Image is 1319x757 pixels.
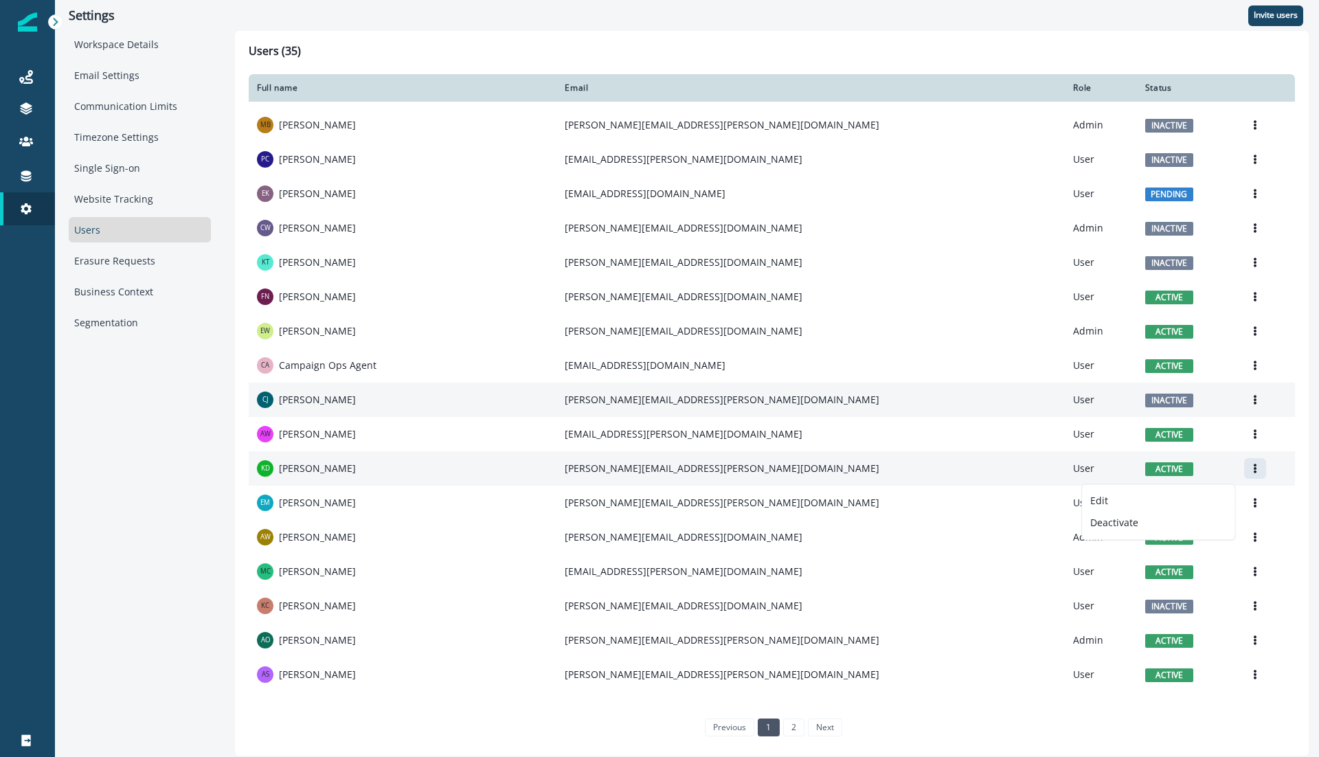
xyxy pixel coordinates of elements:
[1065,554,1136,589] td: User
[1065,383,1136,417] td: User
[262,671,269,678] div: Aarushi Sawhney
[556,108,1065,142] td: [PERSON_NAME][EMAIL_ADDRESS][PERSON_NAME][DOMAIN_NAME]
[1065,348,1136,383] td: User
[260,534,271,541] div: Alicia Wilson
[1145,600,1193,613] span: inactive
[1145,222,1193,236] span: inactive
[1065,589,1136,623] td: User
[556,486,1065,520] td: [PERSON_NAME][EMAIL_ADDRESS][PERSON_NAME][DOMAIN_NAME]
[279,187,356,201] p: [PERSON_NAME]
[556,177,1065,211] td: [EMAIL_ADDRESS][DOMAIN_NAME]
[1073,82,1128,93] div: Role
[279,290,356,304] p: [PERSON_NAME]
[261,362,269,369] div: Campaign Ops Agent
[69,124,211,150] div: Timezone Settings
[1145,428,1193,442] span: active
[279,668,356,681] p: [PERSON_NAME]
[556,245,1065,280] td: [PERSON_NAME][EMAIL_ADDRESS][DOMAIN_NAME]
[260,568,271,575] div: Mei Chuong
[556,657,1065,692] td: [PERSON_NAME][EMAIL_ADDRESS][PERSON_NAME][DOMAIN_NAME]
[69,186,211,212] div: Website Tracking
[279,530,356,544] p: [PERSON_NAME]
[279,633,356,647] p: [PERSON_NAME]
[565,82,1057,93] div: Email
[1145,668,1193,682] span: active
[1082,512,1235,534] button: Deactivate
[1244,389,1266,410] button: Options
[556,554,1065,589] td: [EMAIL_ADDRESS][PERSON_NAME][DOMAIN_NAME]
[260,499,270,506] div: Elizabeth Martinez
[556,589,1065,623] td: [PERSON_NAME][EMAIL_ADDRESS][DOMAIN_NAME]
[279,599,356,613] p: [PERSON_NAME]
[556,142,1065,177] td: [EMAIL_ADDRESS][PERSON_NAME][DOMAIN_NAME]
[1065,451,1136,486] td: User
[1145,188,1193,201] span: pending
[1244,630,1266,651] button: Options
[1145,462,1193,476] span: active
[260,225,271,231] div: Chris Willis
[556,280,1065,314] td: [PERSON_NAME][EMAIL_ADDRESS][DOMAIN_NAME]
[1244,321,1266,341] button: Options
[1244,424,1266,444] button: Options
[69,310,211,335] div: Segmentation
[279,565,356,578] p: [PERSON_NAME]
[279,496,356,510] p: [PERSON_NAME]
[69,8,211,23] p: Settings
[261,156,269,163] div: Prekesh Chavda
[1244,527,1266,547] button: Options
[1145,153,1193,167] span: inactive
[1244,115,1266,135] button: Options
[783,719,804,736] a: Page 2
[261,465,270,472] div: Kelsey Dillon
[279,393,356,407] p: [PERSON_NAME]
[1244,355,1266,376] button: Options
[556,451,1065,486] td: [PERSON_NAME][EMAIL_ADDRESS][PERSON_NAME][DOMAIN_NAME]
[1065,417,1136,451] td: User
[279,221,356,235] p: [PERSON_NAME]
[69,63,211,88] div: Email Settings
[556,520,1065,554] td: [PERSON_NAME][EMAIL_ADDRESS][DOMAIN_NAME]
[1065,211,1136,245] td: Admin
[1065,245,1136,280] td: User
[1254,10,1298,20] p: Invite users
[69,32,211,57] div: Workspace Details
[279,118,356,132] p: [PERSON_NAME]
[260,328,270,335] div: Ethan White
[1244,458,1266,479] button: Options
[1082,490,1235,512] button: Edit
[1145,119,1193,133] span: inactive
[69,279,211,304] div: Business Context
[262,396,269,403] div: Chandler Jocius
[279,462,356,475] p: [PERSON_NAME]
[1244,252,1266,273] button: Options
[69,155,211,181] div: Single Sign-on
[701,719,843,736] ul: Pagination
[262,259,269,266] div: Krystle Trankito
[556,623,1065,657] td: [PERSON_NAME][EMAIL_ADDRESS][PERSON_NAME][DOMAIN_NAME]
[279,324,356,338] p: [PERSON_NAME]
[279,359,376,372] p: Campaign Ops Agent
[556,211,1065,245] td: [PERSON_NAME][EMAIL_ADDRESS][DOMAIN_NAME]
[1145,291,1193,304] span: active
[1244,286,1266,307] button: Options
[262,190,269,197] div: Eleni Karandreas
[261,293,269,300] div: Francesca Nolan
[1065,623,1136,657] td: Admin
[249,45,1295,63] h1: Users (35)
[1244,561,1266,582] button: Options
[1145,565,1193,579] span: active
[18,12,37,32] img: Inflection
[1065,108,1136,142] td: Admin
[1145,634,1193,648] span: active
[1244,149,1266,170] button: Options
[1065,177,1136,211] td: User
[1248,5,1303,26] button: Invite users
[1145,394,1193,407] span: inactive
[69,217,211,242] div: Users
[279,152,356,166] p: [PERSON_NAME]
[1145,82,1228,93] div: Status
[1145,256,1193,270] span: inactive
[257,82,548,93] div: Full name
[1065,142,1136,177] td: User
[69,248,211,273] div: Erasure Requests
